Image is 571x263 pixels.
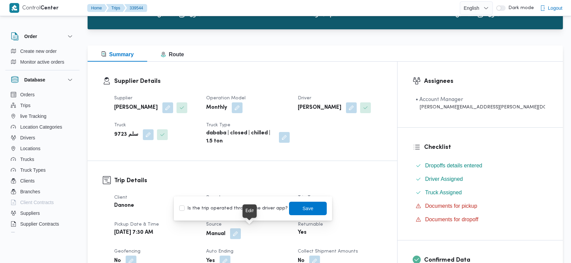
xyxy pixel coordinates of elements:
[114,202,134,210] b: Danone
[206,104,227,112] b: Monthly
[87,4,107,12] button: Home
[20,188,40,196] span: Branches
[114,131,138,139] b: سلم 9723
[416,104,545,111] div: [PERSON_NAME][EMAIL_ADDRESS][PERSON_NAME][DOMAIN_NAME]
[20,166,45,174] span: Truck Types
[416,96,545,111] span: • Account Manager abdallah.mohamed@illa.com.eg
[425,162,482,170] span: Dropoffs details entered
[11,76,74,84] button: Database
[161,52,184,57] span: Route
[206,123,230,127] span: Truck Type
[8,186,77,197] button: Branches
[8,57,77,67] button: Monitor active orders
[8,132,77,143] button: Drivers
[20,155,34,163] span: Trucks
[425,190,462,195] span: Truck Assigned
[20,231,37,239] span: Devices
[425,176,463,182] span: Driver Assigned
[303,204,314,212] span: Save
[114,77,382,86] h3: Supplier Details
[424,143,548,152] h3: Checklist
[114,249,140,254] span: Geofencing
[114,176,382,185] h3: Trip Details
[8,229,77,240] button: Devices
[298,229,307,237] b: Yes
[20,134,35,142] span: Drivers
[8,89,77,100] button: Orders
[506,5,534,11] span: Dark mode
[425,216,478,224] span: Documents for dropoff
[425,203,477,209] span: Documents for pickup
[20,144,40,153] span: Locations
[298,96,311,100] span: Driver
[179,204,288,212] label: Is the trip operated through the driver app?
[20,209,40,217] span: Suppliers
[8,175,77,186] button: Clients
[206,195,222,200] span: Branch
[413,160,548,171] button: Dropoffs details entered
[298,222,323,227] span: Returnable
[101,52,134,57] span: Summary
[245,207,254,215] div: Edit
[41,6,59,11] b: Center
[24,76,45,84] h3: Database
[298,195,319,200] span: Trip Type
[548,4,563,12] span: Logout
[20,47,57,55] span: Create new order
[114,123,126,127] span: Truck
[5,89,80,235] div: Database
[8,197,77,208] button: Client Contracts
[20,220,59,228] span: Supplier Contracts
[298,249,358,254] span: Collect Shipment Amounts
[206,96,246,100] span: Operation Model
[206,230,225,238] b: Manual
[8,100,77,111] button: Trips
[413,214,548,225] button: Documents for dropoff
[425,163,482,168] span: Dropoffs details entered
[20,58,64,66] span: Monitor active orders
[8,219,77,229] button: Supplier Contracts
[206,222,222,227] span: Source
[114,222,159,227] span: Pickup date & time
[8,111,77,122] button: live Tracking
[20,198,54,206] span: Client Contracts
[416,96,545,104] div: • Account Manager
[20,91,35,99] span: Orders
[413,187,548,198] button: Truck Assigned
[413,174,548,185] button: Driver Assigned
[413,201,548,211] button: Documents for pickup
[424,77,548,86] h3: Assignees
[114,195,127,200] span: Client
[20,123,62,131] span: Location Categories
[124,4,147,12] button: 339544
[8,122,77,132] button: Location Categories
[206,249,233,254] span: Auto Ending
[537,1,565,15] button: Logout
[289,202,327,215] button: Save
[298,104,341,112] b: [PERSON_NAME]
[206,129,275,145] b: dababa | closed | chilled | 1.5 ton
[11,32,74,40] button: Order
[8,143,77,154] button: Locations
[20,112,46,120] span: live Tracking
[114,104,158,112] b: [PERSON_NAME]
[425,189,462,197] span: Truck Assigned
[8,46,77,57] button: Create new order
[8,165,77,175] button: Truck Types
[106,4,126,12] button: Trips
[8,208,77,219] button: Suppliers
[9,3,19,13] img: X8yXhbKr1z7QwAAAABJRU5ErkJggg==
[425,202,477,210] span: Documents for pickup
[20,177,35,185] span: Clients
[425,217,478,222] span: Documents for dropoff
[8,154,77,165] button: Trucks
[20,101,31,109] span: Trips
[5,46,80,70] div: Order
[114,229,153,237] b: [DATE] 7:30 AM
[24,32,37,40] h3: Order
[114,96,132,100] span: Supplier
[425,175,463,183] span: Driver Assigned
